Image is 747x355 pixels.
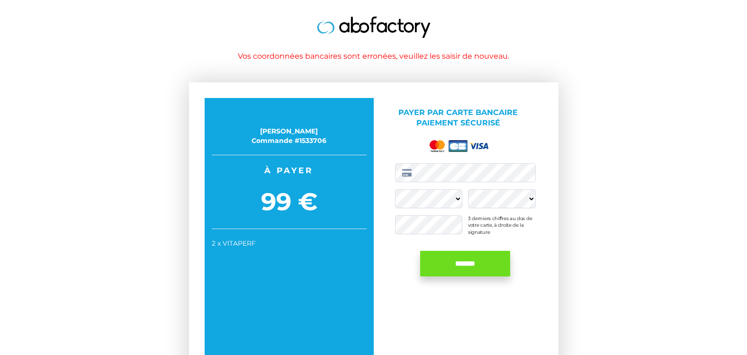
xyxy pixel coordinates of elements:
[449,140,468,152] img: cb.png
[212,126,367,136] div: [PERSON_NAME]
[212,136,367,145] div: Commande #1533706
[212,165,367,176] span: À payer
[212,239,367,248] div: 2 x VITAPERF
[317,17,431,38] img: logo.jpg
[381,107,536,129] p: Payer par Carte bancaire
[468,215,536,234] div: 3 derniers chiffres au dos de votre carte, à droite de la signature
[469,143,488,149] img: visa.png
[212,185,367,219] span: 99 €
[104,52,644,61] h1: Vos coordonnées bancaires sont erronées, veuillez les saisir de nouveau.
[416,118,500,127] span: Paiement sécurisé
[428,138,447,154] img: mastercard.png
